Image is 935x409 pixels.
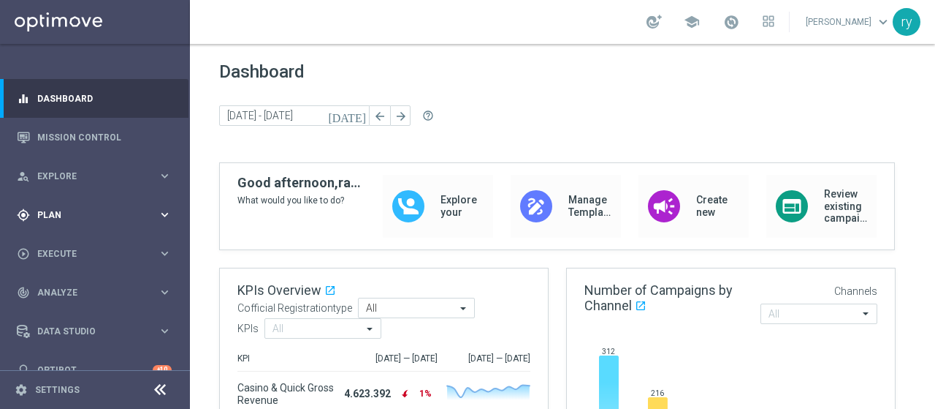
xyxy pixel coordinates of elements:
button: person_search Explore keyboard_arrow_right [16,170,172,182]
div: Dashboard [17,79,172,118]
div: Plan [17,209,158,222]
div: Execute [17,247,158,260]
a: Optibot [37,350,153,389]
i: keyboard_arrow_right [158,208,172,222]
a: Mission Control [37,118,172,157]
a: [PERSON_NAME]keyboard_arrow_down [804,11,893,33]
a: Dashboard [37,79,172,118]
i: gps_fixed [17,209,30,222]
div: Mission Control [17,118,172,157]
button: play_circle_outline Execute keyboard_arrow_right [16,248,172,260]
button: track_changes Analyze keyboard_arrow_right [16,287,172,299]
button: gps_fixed Plan keyboard_arrow_right [16,209,172,221]
i: keyboard_arrow_right [158,324,172,338]
span: Analyze [37,288,158,297]
button: equalizer Dashboard [16,93,172,105]
div: +10 [153,365,172,375]
i: track_changes [17,286,30,299]
div: Analyze [17,286,158,299]
div: ry [893,8,920,36]
i: keyboard_arrow_right [158,285,172,299]
button: Data Studio keyboard_arrow_right [16,326,172,337]
span: Explore [37,172,158,181]
span: Data Studio [37,327,158,336]
button: Mission Control [16,132,172,143]
span: school [684,14,700,30]
i: play_circle_outline [17,247,30,260]
button: lightbulb Optibot +10 [16,364,172,376]
div: Explore [17,170,158,183]
i: settings [15,383,28,397]
i: lightbulb [17,364,30,377]
div: Data Studio [17,325,158,338]
a: Settings [35,386,80,394]
i: equalizer [17,92,30,105]
i: keyboard_arrow_right [158,169,172,183]
i: person_search [17,170,30,183]
div: Optibot [17,350,172,389]
i: keyboard_arrow_right [158,247,172,260]
span: keyboard_arrow_down [875,14,891,30]
span: Execute [37,249,158,258]
span: Plan [37,211,158,219]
